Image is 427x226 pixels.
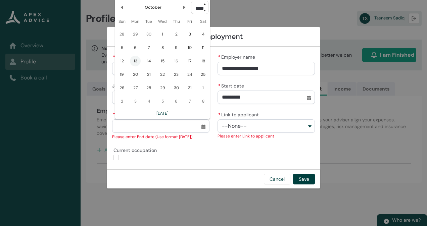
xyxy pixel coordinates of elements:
td: 2025-11-07 [183,95,196,108]
span: Current occupation [113,146,159,154]
span: 18 [198,56,208,66]
td: 2025-11-01 [196,81,210,95]
span: 8 [198,96,208,107]
td: 2025-10-15 [155,54,170,68]
label: End date [112,110,139,118]
td: 2025-10-11 [196,41,210,54]
td: 2025-10-28 [142,81,155,95]
td: 2025-10-19 [115,68,129,81]
td: 2025-10-12 [115,54,129,68]
td: 2025-10-16 [170,54,183,68]
span: 31 [184,82,195,93]
span: 4 [143,96,154,107]
span: 5 [116,42,127,53]
button: Type [112,62,209,75]
button: Link to applicant [218,119,315,133]
td: 2025-10-30 [170,81,183,95]
div: Please enter End date (Use format [DATE]) [112,133,209,140]
span: 7 [143,42,154,53]
td: 2025-10-23 [170,68,183,81]
td: 2025-10-20 [129,68,142,81]
span: 27 [130,82,141,93]
label: Link to applicant [218,110,262,118]
abbr: required [113,112,115,118]
label: Type [112,52,129,60]
span: 29 [157,82,168,93]
label: Start date [218,81,247,89]
span: 23 [171,69,182,80]
td: 2025-11-06 [170,95,183,108]
td: 2025-10-26 [115,81,129,95]
td: 2025-11-02 [115,95,129,108]
h1: Add Employment [112,33,315,41]
td: 2025-10-07 [142,41,155,54]
td: 2025-10-09 [170,41,183,54]
span: --None-- [222,123,247,129]
span: 11 [198,42,208,53]
abbr: required [113,54,115,60]
span: 7 [184,96,195,107]
div: Please enter Link to applicant [218,133,315,139]
label: Job title [112,81,133,89]
td: 2025-10-17 [183,54,196,68]
td: 2025-10-14 [142,54,155,68]
td: 2025-11-08 [196,95,210,108]
span: 12 [116,56,127,66]
span: 13 [130,56,141,66]
span: 3 [130,96,141,107]
td: 2025-10-05 [115,41,129,54]
span: 10 [184,42,195,53]
span: 25 [198,69,208,80]
abbr: required [218,112,221,118]
td: 2025-10-22 [155,68,170,81]
span: 15 [157,56,168,66]
td: 2025-10-25 [196,68,210,81]
label: Employer name [218,52,258,60]
td: 2025-11-05 [155,95,170,108]
td: 2025-10-27 [129,81,142,95]
span: 6 [130,42,141,53]
td: 2025-10-31 [183,81,196,95]
span: 14 [143,56,154,66]
span: 1 [198,82,208,93]
abbr: required [218,54,221,60]
td: 2025-10-08 [155,41,170,54]
td: 2025-10-10 [183,41,196,54]
td: 2025-10-24 [183,68,196,81]
td: 2025-10-18 [196,54,210,68]
td: 2025-10-29 [155,81,170,95]
button: Cancel [264,174,290,184]
td: 2025-10-21 [142,68,155,81]
span: 9 [171,42,182,53]
span: 30 [171,82,182,93]
td: 2025-10-06 [129,41,142,54]
td: 2025-11-03 [129,95,142,108]
span: 28 [143,82,154,93]
span: 19 [116,69,127,80]
span: 22 [157,69,168,80]
span: 5 [157,96,168,107]
span: 21 [143,69,154,80]
button: Save [293,174,315,184]
span: 24 [184,69,195,80]
span: 17 [184,56,195,66]
button: [DATE] [156,108,169,119]
td: 2025-11-04 [142,95,155,108]
span: 26 [116,82,127,93]
span: 8 [157,42,168,53]
span: 6 [171,96,182,107]
abbr: required [218,83,221,89]
span: 2 [116,96,127,107]
td: 2025-10-13 [129,54,142,68]
span: 16 [171,56,182,66]
span: 20 [130,69,141,80]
